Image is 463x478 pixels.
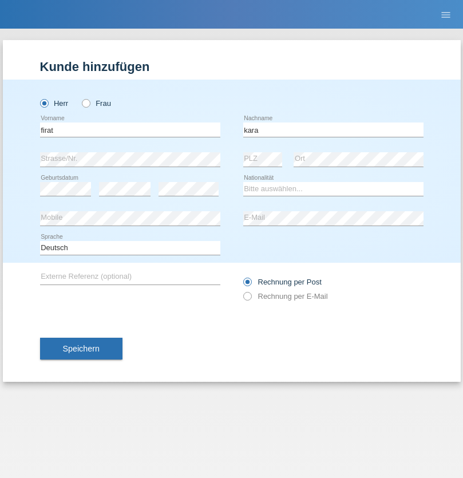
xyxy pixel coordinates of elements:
[440,9,452,21] i: menu
[40,99,69,108] label: Herr
[40,99,48,106] input: Herr
[243,278,322,286] label: Rechnung per Post
[243,278,251,292] input: Rechnung per Post
[243,292,328,301] label: Rechnung per E-Mail
[40,60,424,74] h1: Kunde hinzufügen
[63,344,100,353] span: Speichern
[82,99,111,108] label: Frau
[82,99,89,106] input: Frau
[243,292,251,306] input: Rechnung per E-Mail
[40,338,122,360] button: Speichern
[434,11,457,18] a: menu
